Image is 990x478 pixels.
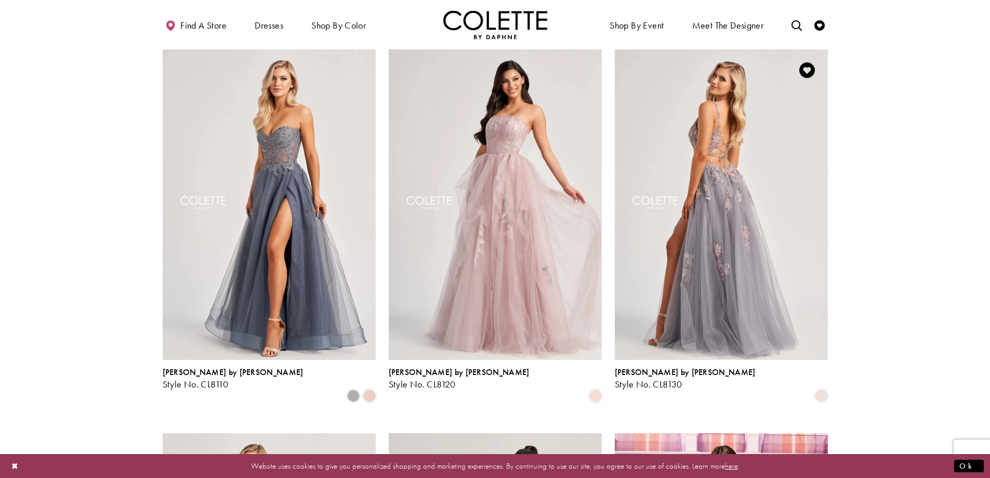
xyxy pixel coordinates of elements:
i: Rose [363,390,376,402]
a: Check Wishlist [812,10,827,39]
button: Submit Dialog [954,459,984,472]
span: [PERSON_NAME] by [PERSON_NAME] [389,367,530,378]
div: Colette by Daphne Style No. CL8120 [389,368,530,390]
a: Meet the designer [690,10,767,39]
span: Shop by color [309,10,368,39]
a: here [725,460,738,471]
span: Style No. CL8110 [163,378,229,390]
span: [PERSON_NAME] by [PERSON_NAME] [163,367,303,378]
span: Shop By Event [610,20,664,31]
span: Shop By Event [607,10,666,39]
p: Website uses cookies to give you personalized shopping and marketing experiences. By continuing t... [75,459,915,473]
a: Toggle search [789,10,804,39]
a: Visit Colette by Daphne Style No. CL8120 Page [389,49,602,359]
span: Find a store [180,20,227,31]
span: Style No. CL8120 [389,378,456,390]
i: Steel [347,390,360,402]
button: Close Dialog [6,457,24,475]
a: Visit Home Page [443,10,547,39]
div: Colette by Daphne Style No. CL8110 [163,368,303,390]
i: Blush [589,390,602,402]
i: Platinum/Blush [815,390,828,402]
img: Colette by Daphne [443,10,547,39]
span: Dresses [252,10,286,39]
a: Visit Colette by Daphne Style No. CL8130 Page [615,49,828,359]
a: Find a store [163,10,229,39]
span: [PERSON_NAME] by [PERSON_NAME] [615,367,756,378]
span: Shop by color [311,20,366,31]
a: Visit Colette by Daphne Style No. CL8110 Page [163,49,376,359]
span: Dresses [255,20,283,31]
span: Style No. CL8130 [615,378,682,390]
span: Meet the designer [692,20,764,31]
a: Add to Wishlist [796,59,818,81]
div: Colette by Daphne Style No. CL8130 [615,368,756,390]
